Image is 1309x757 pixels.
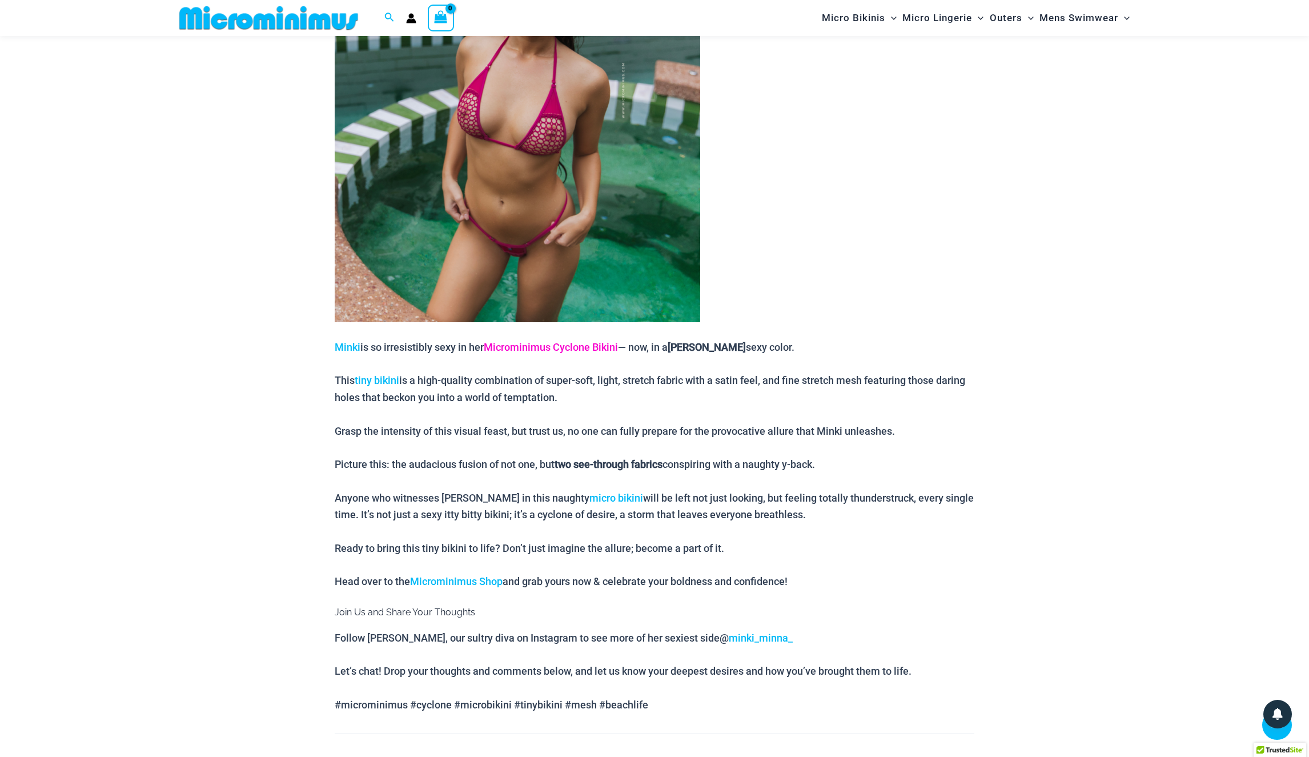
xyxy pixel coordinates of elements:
span: — now, in a [618,341,668,353]
a: OutersMenu ToggleMenu Toggle [987,3,1037,33]
span: Join Us and Share Your Thoughts [335,607,475,618]
a: Microminimus Cyclone Bikini [484,341,618,353]
span: This [335,374,355,386]
img: MM SHOP LOGO FLAT [175,5,363,31]
span: Micro Bikinis [822,3,885,33]
span: Anyone who witnesses [PERSON_NAME] in this naughty [335,492,589,504]
span: Outers [990,3,1022,33]
span: is so irresistibly sexy in her [360,341,484,353]
a: Account icon link [406,13,416,23]
span: Menu Toggle [885,3,897,33]
p: #microminimus #cyclone #microbikini #tinybikini #mesh #beachlife [335,696,974,714]
span: Ready to bring this tiny bikini to life? Don’t just imagine the allure; become a part of it. [335,542,724,554]
a: Minki [335,341,360,353]
strong: two see-through fabrics [555,458,662,470]
span: Follow [PERSON_NAME], our sultry diva on Instagram to see more of her sexiest side [335,632,720,644]
a: Microminimus Shop [410,575,503,587]
span: Menu Toggle [1118,3,1130,33]
span: Picture this: the audacious fusion of not one, but conspiring with a naughty y-back. [335,458,815,470]
b: [PERSON_NAME] [668,341,746,353]
nav: Site Navigation [817,2,1134,34]
a: Mens SwimwearMenu ToggleMenu Toggle [1037,3,1133,33]
a: Micro LingerieMenu ToggleMenu Toggle [900,3,986,33]
a: Search icon link [384,11,395,25]
a: View Shopping Cart, empty [428,5,454,31]
span: sexy color. [746,341,794,353]
a: minki_minna_ [729,632,793,644]
span: @ [720,632,793,644]
span: Mens Swimwear [1039,3,1118,33]
a: Micro BikinisMenu ToggleMenu Toggle [819,3,900,33]
p: Grasp the intensity of this visual feast, but trust us, no one can fully prepare for the provocat... [335,423,974,440]
a: tiny bikini [355,374,399,386]
span: and grab yours now & celebrate your boldness and confidence! [503,575,788,587]
span: will be left not just looking, but feeling totally thunderstruck, every single time. It’s not jus... [335,492,974,521]
span: Head over to the [335,575,410,587]
span: Let’s chat! Drop your thoughts and comments below, and let us know your deepest desires and how y... [335,665,912,677]
span: Menu Toggle [972,3,983,33]
span: Micro Lingerie [902,3,972,33]
a: micro bikini [589,492,643,504]
span: Menu Toggle [1022,3,1034,33]
span: is a high-quality combination of super-soft, light, stretch fabric with a satin feel, and fine st... [335,374,965,403]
